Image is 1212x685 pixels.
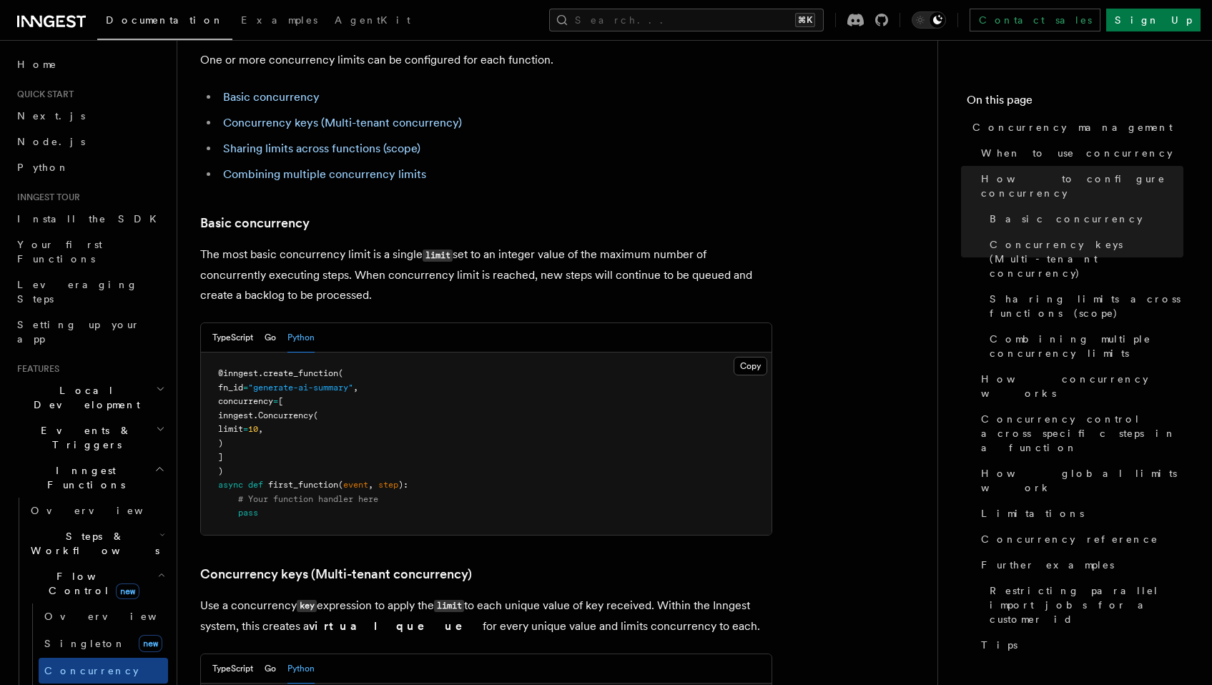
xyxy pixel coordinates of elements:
[981,532,1158,546] span: Concurrency reference
[984,206,1183,232] a: Basic concurrency
[975,140,1183,166] a: When to use concurrency
[258,424,263,434] span: ,
[17,57,57,72] span: Home
[218,410,258,420] span: inngest.
[984,286,1183,326] a: Sharing limits across functions (scope)
[218,452,223,462] span: ]
[11,51,168,77] a: Home
[981,146,1173,160] span: When to use concurrency
[981,506,1084,521] span: Limitations
[967,92,1183,114] h4: On this page
[25,563,168,603] button: Flow Controlnew
[984,578,1183,632] a: Restricting parallel import jobs for a customer id
[975,526,1183,552] a: Concurrency reference
[11,192,80,203] span: Inngest tour
[11,232,168,272] a: Your first Functions
[39,629,168,658] a: Singletonnew
[11,418,168,458] button: Events & Triggers
[11,458,168,498] button: Inngest Functions
[11,154,168,180] a: Python
[31,505,178,516] span: Overview
[990,212,1143,226] span: Basic concurrency
[17,110,85,122] span: Next.js
[243,383,248,393] span: =
[238,494,378,504] span: # Your function handler here
[268,480,338,490] span: first_function
[11,423,156,452] span: Events & Triggers
[975,552,1183,578] a: Further examples
[353,383,358,393] span: ,
[25,569,157,598] span: Flow Control
[223,116,462,129] a: Concurrency keys (Multi-tenant concurrency)
[313,410,318,420] span: (
[200,596,772,636] p: Use a concurrency expression to apply the to each unique value of key received. Within the Innges...
[981,558,1114,572] span: Further examples
[200,245,772,305] p: The most basic concurrency limit is a single set to an integer value of the maximum number of con...
[970,9,1100,31] a: Contact sales
[218,424,243,434] span: limit
[981,172,1183,200] span: How to configure concurrency
[975,406,1183,460] a: Concurrency control across specific steps in a function
[97,4,232,40] a: Documentation
[343,480,368,490] span: event
[232,4,326,39] a: Examples
[139,635,162,652] span: new
[335,14,410,26] span: AgentKit
[25,523,168,563] button: Steps & Workflows
[297,600,317,612] code: key
[549,9,824,31] button: Search...⌘K
[912,11,946,29] button: Toggle dark mode
[273,396,278,406] span: =
[200,50,772,70] p: One or more concurrency limits can be configured for each function.
[326,4,419,39] a: AgentKit
[17,239,102,265] span: Your first Functions
[248,383,353,393] span: "generate-ai-summary"
[434,600,464,612] code: limit
[25,529,159,558] span: Steps & Workflows
[17,319,140,345] span: Setting up your app
[967,114,1183,140] a: Concurrency management
[981,466,1183,495] span: How global limits work
[11,272,168,312] a: Leveraging Steps
[11,463,154,492] span: Inngest Functions
[17,279,138,305] span: Leveraging Steps
[11,363,59,375] span: Features
[17,136,85,147] span: Node.js
[11,206,168,232] a: Install the SDK
[238,508,258,518] span: pass
[981,412,1183,455] span: Concurrency control across specific steps in a function
[981,638,1018,652] span: Tips
[287,654,315,684] button: Python
[263,368,338,378] span: create_function
[990,237,1183,280] span: Concurrency keys (Multi-tenant concurrency)
[368,480,373,490] span: ,
[11,383,156,412] span: Local Development
[25,498,168,523] a: Overview
[398,480,408,490] span: ):
[981,372,1183,400] span: How concurrency works
[795,13,815,27] kbd: ⌘K
[990,292,1183,320] span: Sharing limits across functions (scope)
[265,323,276,353] button: Go
[218,466,223,476] span: )
[39,603,168,629] a: Overview
[287,323,315,353] button: Python
[223,142,420,155] a: Sharing limits across functions (scope)
[734,357,767,375] button: Copy
[218,368,258,378] span: @inngest
[258,368,263,378] span: .
[116,583,139,599] span: new
[975,501,1183,526] a: Limitations
[44,665,139,676] span: Concurrency
[241,14,317,26] span: Examples
[212,654,253,684] button: TypeScript
[200,564,472,584] a: Concurrency keys (Multi-tenant concurrency)
[11,129,168,154] a: Node.js
[243,424,248,434] span: =
[338,480,343,490] span: (
[972,120,1173,134] span: Concurrency management
[11,312,168,352] a: Setting up your app
[39,658,168,684] a: Concurrency
[11,378,168,418] button: Local Development
[990,583,1183,626] span: Restricting parallel import jobs for a customer id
